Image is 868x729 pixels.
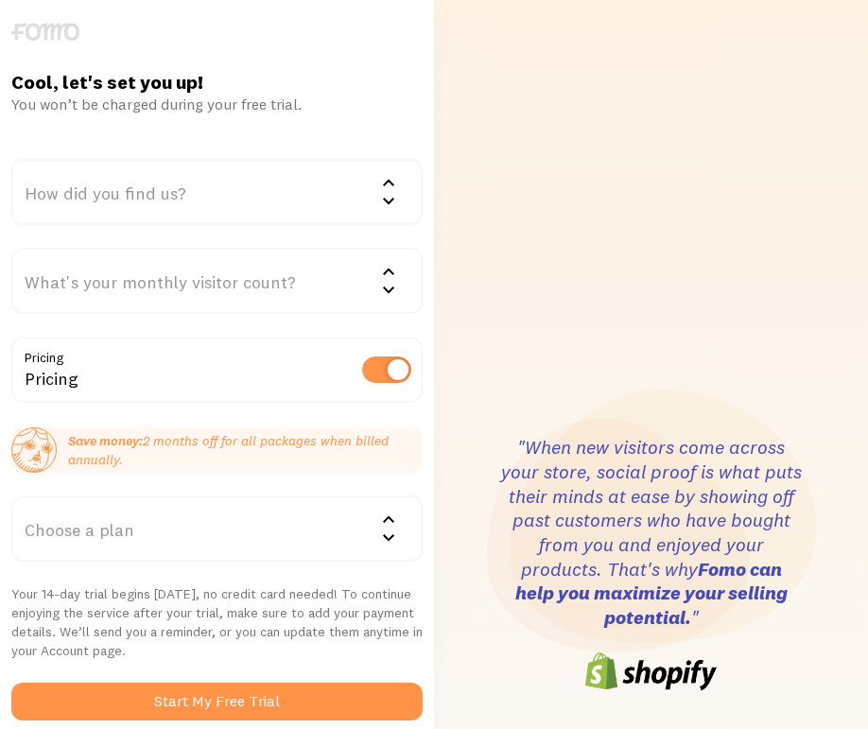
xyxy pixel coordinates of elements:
[11,23,79,41] img: fomo-logo-gray-b99e0e8ada9f9040e2984d0d95b3b12da0074ffd48d1e5cb62ac37fc77b0b268.svg
[11,70,423,95] h1: Cool, let's set you up!
[11,584,423,660] p: Your 14-day trial begins [DATE], no credit card needed! To continue enjoying the service after yo...
[585,652,718,690] img: shopify-logo-6cb0242e8808f3daf4ae861e06351a6977ea544d1a5c563fd64e3e69b7f1d4c4.png
[11,95,423,113] div: You won’t be charged during your free trial.
[11,248,423,314] div: What's your monthly visitor count?
[11,337,423,406] div: Pricing
[11,683,423,720] button: Start My Free Trial
[11,495,423,562] div: Choose a plan
[500,435,803,630] h3: "When new visitors come across your store, social proof is what puts their minds at ease by showi...
[11,159,423,225] div: How did you find us?
[68,431,423,469] p: 2 months off for all packages when billed annually.
[68,432,143,449] strong: Save money:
